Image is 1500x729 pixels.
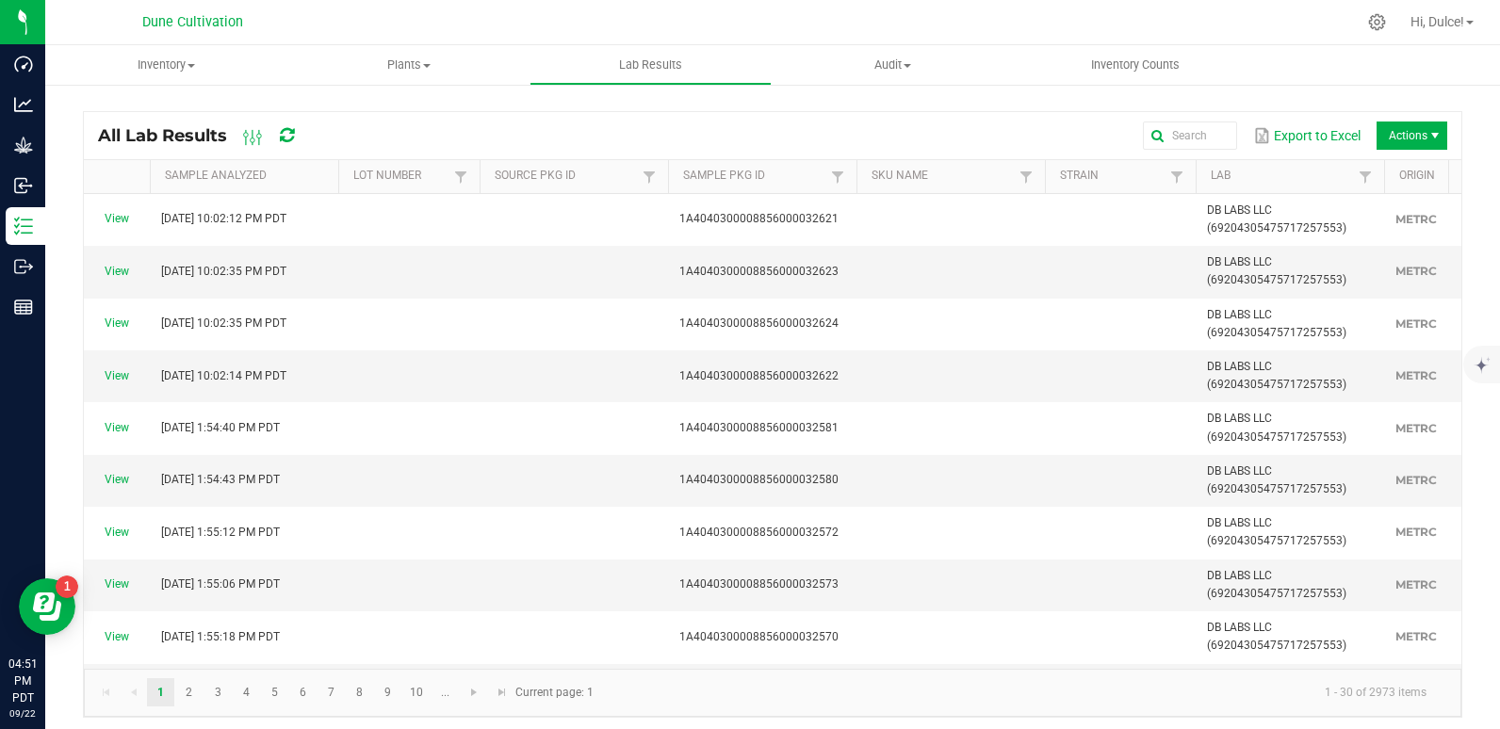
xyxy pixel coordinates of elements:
span: Audit [773,57,1013,73]
iframe: Resource center [19,578,75,635]
inline-svg: Inventory [14,217,33,235]
span: METRC [1395,473,1437,487]
span: Dune Cultivation [142,14,243,30]
a: View [105,630,129,643]
a: Page 10 [403,678,431,706]
a: OriginSortable [1399,169,1471,184]
span: Go to the next page [466,685,481,700]
a: View [105,577,129,591]
span: 1A4040300008856000032624 [679,316,839,330]
span: METRC [1395,577,1437,591]
span: [DATE] 10:02:14 PM PDT [161,369,286,382]
a: Filter [1354,165,1377,188]
span: 1A4040300008856000032572 [679,526,839,539]
a: Page 6 [289,678,317,706]
span: [DATE] 1:55:18 PM PDT [161,630,280,643]
span: 1A4040300008856000032570 [679,630,839,643]
span: [DATE] 1:55:06 PM PDT [161,577,280,591]
a: Sample AnalyzedSortable [165,169,331,184]
a: Filter [1166,165,1188,188]
span: METRC [1395,629,1437,643]
a: StrainSortable [1060,169,1165,184]
a: LabSortable [1211,169,1353,184]
a: Audit [772,45,1014,85]
span: [DATE] 10:02:35 PM PDT [161,316,286,330]
a: View [105,473,129,486]
span: METRC [1395,421,1437,435]
input: Search [1143,121,1237,150]
div: Manage settings [1365,13,1389,31]
a: View [105,526,129,539]
span: Inventory [45,57,287,73]
span: METRC [1395,368,1437,382]
button: Export to Excel [1248,120,1365,152]
inline-svg: Analytics [14,95,33,114]
kendo-pager: Current page: 1 [84,669,1461,717]
iframe: Resource center unread badge [56,575,78,598]
span: [DATE] 1:54:40 PM PDT [161,421,280,434]
span: [DATE] 1:54:43 PM PDT [161,473,280,486]
span: DB LABS LLC (69204305475717257553) [1207,621,1346,652]
inline-svg: Outbound [14,257,33,276]
p: 09/22 [8,706,37,721]
span: DB LABS LLC (69204305475717257553) [1207,516,1346,547]
a: View [105,369,129,382]
a: Plants [287,45,530,85]
span: 1A4040300008856000032581 [679,421,839,434]
span: DB LABS LLC (69204305475717257553) [1207,412,1346,443]
span: Lab Results [594,57,708,73]
a: SKU NameSortable [872,169,1014,184]
span: [DATE] 1:55:12 PM PDT [161,526,280,539]
span: 1A4040300008856000032573 [679,577,839,591]
span: 1A4040300008856000032622 [679,369,839,382]
a: Lab Results [530,45,772,85]
a: Page 7 [318,678,345,706]
a: Page 3 [204,678,232,706]
a: Sample Pkg IDSortable [683,169,825,184]
span: DB LABS LLC (69204305475717257553) [1207,308,1346,339]
a: Inventory [45,45,287,85]
a: Filter [1015,165,1037,188]
p: 04:51 PM PDT [8,656,37,706]
span: METRC [1395,212,1437,226]
span: 1A4040300008856000032621 [679,212,839,225]
a: View [105,316,129,330]
span: METRC [1395,525,1437,539]
span: DB LABS LLC (69204305475717257553) [1207,569,1346,600]
span: Plants [288,57,529,73]
div: All Lab Results [98,120,327,152]
a: Inventory Counts [1014,45,1256,85]
a: View [105,265,129,278]
span: Go to the last page [495,685,510,700]
span: DB LABS LLC (69204305475717257553) [1207,360,1346,391]
span: 1A4040300008856000032623 [679,265,839,278]
kendo-pager-info: 1 - 30 of 2973 items [605,677,1442,708]
inline-svg: Reports [14,298,33,316]
a: Go to the next page [461,678,488,706]
inline-svg: Grow [14,136,33,154]
li: Actions [1377,121,1447,150]
a: Filter [638,165,660,188]
span: METRC [1395,264,1437,278]
span: Hi, Dulce! [1410,14,1464,29]
a: Lot NumberSortable [353,169,448,184]
span: DB LABS LLC (69204305475717257553) [1207,203,1346,235]
a: Filter [826,165,849,188]
a: Source Pkg IDSortable [495,169,637,184]
span: Inventory Counts [1066,57,1205,73]
inline-svg: Dashboard [14,55,33,73]
a: View [105,212,129,225]
span: DB LABS LLC (69204305475717257553) [1207,464,1346,495]
span: [DATE] 10:02:35 PM PDT [161,265,286,278]
a: View [105,421,129,434]
span: METRC [1395,316,1437,331]
a: Filter [449,165,472,188]
a: Page 4 [233,678,260,706]
a: Page 8 [346,678,373,706]
span: 1A4040300008856000032580 [679,473,839,486]
inline-svg: Inbound [14,176,33,195]
a: Page 2 [175,678,203,706]
a: Page 9 [374,678,401,706]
